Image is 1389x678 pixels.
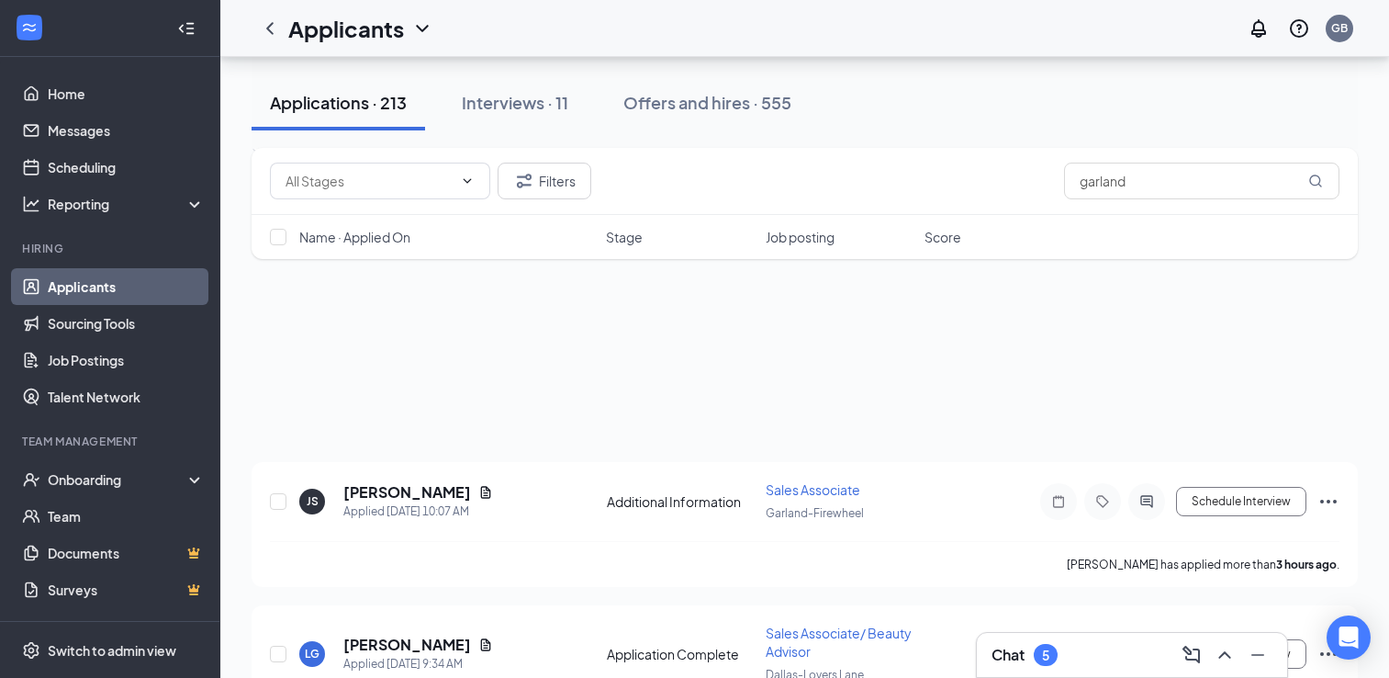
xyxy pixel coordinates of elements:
div: Application Complete [607,645,755,663]
span: Name · Applied On [299,228,410,246]
svg: Minimize [1247,644,1269,666]
div: Team Management [22,434,201,449]
svg: Filter [513,170,535,192]
svg: Ellipses [1317,491,1339,513]
button: Minimize [1243,640,1272,670]
svg: ChevronUp [1214,644,1236,666]
svg: ChevronDown [460,174,475,188]
svg: Note [1047,494,1070,509]
div: GB [1331,20,1348,36]
a: Team [48,498,205,535]
svg: WorkstreamLogo [20,18,39,37]
svg: UserCheck [22,470,40,489]
span: Sales Associate [766,481,860,498]
a: Job Postings [48,342,205,379]
a: DocumentsCrown [48,535,205,571]
span: Garland-Firewheel [766,506,864,520]
p: [PERSON_NAME] has applied more than . [1067,557,1339,572]
h3: Chat [991,645,1025,665]
b: 3 hours ago [1276,558,1337,571]
button: Filter Filters [498,163,591,199]
h5: [PERSON_NAME] [343,635,471,655]
div: Open Intercom Messenger [1327,616,1371,660]
a: Messages [48,112,205,149]
span: Sales Associate/ Beauty Advisor [766,625,912,660]
button: ChevronUp [1210,640,1239,670]
svg: MagnifyingGlass [1308,174,1323,188]
a: Home [48,75,205,112]
svg: QuestionInfo [1288,17,1310,40]
button: ComposeMessage [1177,640,1206,670]
svg: Settings [22,641,40,660]
div: Onboarding [48,470,189,489]
div: Offers and hires · 555 [623,91,791,114]
a: Sourcing Tools [48,305,205,342]
svg: Tag [1092,494,1114,509]
span: Score [924,228,961,246]
div: Reporting [48,195,206,213]
svg: Document [478,485,493,500]
svg: Notifications [1248,17,1270,40]
h1: Applicants [288,13,404,44]
span: Job posting [766,228,835,246]
svg: Document [478,638,493,652]
a: SurveysCrown [48,571,205,608]
a: Scheduling [48,149,205,186]
div: JS [307,493,319,509]
svg: ActiveChat [1136,494,1158,509]
span: Stage [606,228,643,246]
div: Switch to admin view [48,641,176,660]
div: LG [305,646,319,661]
svg: Collapse [177,19,196,38]
div: Applications · 213 [270,91,407,114]
svg: ChevronDown [411,17,433,40]
input: All Stages [286,171,453,191]
svg: Analysis [22,195,40,213]
div: Hiring [22,241,201,256]
div: 5 [1042,648,1049,663]
svg: ComposeMessage [1181,644,1203,666]
div: Applied [DATE] 10:07 AM [343,503,493,521]
input: Search in applications [1064,163,1339,199]
div: Additional Information [607,492,755,511]
svg: ChevronLeft [259,17,281,40]
svg: Ellipses [1317,643,1339,665]
a: Talent Network [48,379,205,415]
div: Applied [DATE] 9:34 AM [343,655,493,673]
a: Applicants [48,268,205,305]
button: Schedule Interview [1176,487,1306,516]
div: Interviews · 11 [462,91,568,114]
h5: [PERSON_NAME] [343,482,471,503]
